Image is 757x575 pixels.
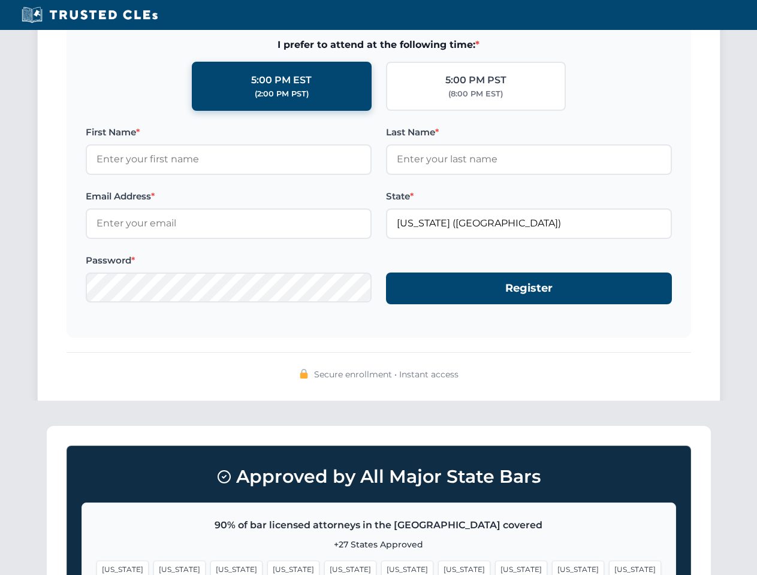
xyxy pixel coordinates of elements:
[86,189,372,204] label: Email Address
[448,88,503,100] div: (8:00 PM EST)
[386,125,672,140] label: Last Name
[82,461,676,493] h3: Approved by All Major State Bars
[18,6,161,24] img: Trusted CLEs
[86,208,372,238] input: Enter your email
[386,208,672,238] input: Florida (FL)
[445,72,506,88] div: 5:00 PM PST
[86,144,372,174] input: Enter your first name
[96,517,661,533] p: 90% of bar licensed attorneys in the [GEOGRAPHIC_DATA] covered
[255,88,309,100] div: (2:00 PM PST)
[299,369,309,379] img: 🔒
[386,144,672,174] input: Enter your last name
[314,368,459,381] span: Secure enrollment • Instant access
[86,37,672,53] span: I prefer to attend at the following time:
[86,125,372,140] label: First Name
[386,273,672,304] button: Register
[86,253,372,268] label: Password
[96,538,661,551] p: +27 States Approved
[386,189,672,204] label: State
[251,72,312,88] div: 5:00 PM EST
